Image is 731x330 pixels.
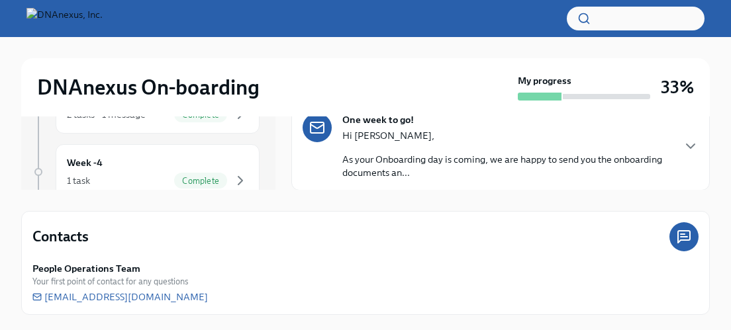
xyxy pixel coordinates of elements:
[32,144,260,200] a: Week -41 taskComplete
[32,290,208,304] a: [EMAIL_ADDRESS][DOMAIN_NAME]
[342,153,672,179] p: As your Onboarding day is coming, we are happy to send you the onboarding documents an...
[37,74,260,101] h2: DNAnexus On-boarding
[32,262,140,275] strong: People Operations Team
[174,176,227,186] span: Complete
[661,75,694,99] h3: 33%
[67,174,90,187] div: 1 task
[32,227,89,247] h4: Contacts
[518,74,571,87] strong: My progress
[342,113,414,126] strong: One week to go!
[26,8,103,29] img: DNAnexus, Inc.
[342,129,672,142] p: Hi [PERSON_NAME],
[32,275,188,288] span: Your first point of contact for any questions
[67,155,103,170] h6: Week -4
